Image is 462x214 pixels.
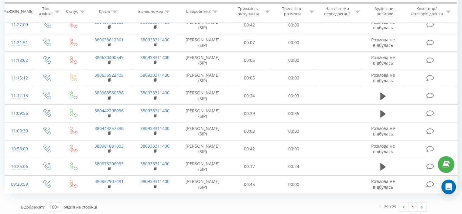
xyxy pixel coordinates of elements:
[371,178,395,190] span: Розмова не відбулась
[371,54,395,66] span: Розмова не відбулась
[272,122,316,140] td: 00:00
[408,203,417,211] a: 1
[272,69,316,87] td: 00:00
[140,90,169,96] a: 380933311400
[140,125,169,131] a: 380933311400
[66,9,78,14] div: Статус
[272,176,316,193] td: 00:00
[3,9,33,14] div: [PERSON_NAME]
[321,6,353,17] div: Назва схеми переадресації
[11,107,27,119] div: 11:09:56
[94,178,124,184] a: 380952907481
[178,34,228,51] td: [PERSON_NAME] (SIP)
[178,51,228,69] td: [PERSON_NAME] (SIP)
[178,140,228,158] td: [PERSON_NAME] (SIP)
[140,143,169,149] a: 380933311400
[277,6,307,17] div: Тривалість розмови
[409,6,444,17] div: Коментар/категорія дзвінка
[11,37,27,49] div: 11:21:51
[99,9,111,14] div: Клієнт
[367,6,403,17] div: Аудіозапис розмови
[272,87,316,105] td: 00:03
[140,108,169,114] a: 380933311400
[272,51,316,69] td: 00:00
[272,158,316,175] td: 00:24
[379,204,396,210] div: 1 - 29 з 29
[94,37,124,43] a: 380638812361
[140,178,169,184] a: 380933311400
[11,125,27,137] div: 11:09:30
[228,105,272,122] td: 00:39
[272,34,316,51] td: 00:00
[11,178,27,190] div: 09:23:59
[21,204,45,210] span: Відображати
[178,158,228,175] td: [PERSON_NAME] (SIP)
[140,72,169,78] a: 380933311400
[228,87,272,105] td: 00:24
[178,16,228,34] td: [PERSON_NAME] (SIP)
[272,140,316,158] td: 00:00
[94,108,124,114] a: 380442298936
[11,161,27,173] div: 10:25:06
[94,161,124,167] a: 380675206033
[178,122,228,140] td: [PERSON_NAME] (SIP)
[178,87,228,105] td: [PERSON_NAME] (SIP)
[228,158,272,175] td: 00:17
[140,37,169,43] a: 380933311400
[94,143,124,149] a: 380981881003
[371,125,395,137] span: Розмова не відбулась
[186,9,211,14] div: Співробітник
[11,143,27,155] div: 10:58:00
[233,6,263,17] div: Тривалість очікування
[371,143,395,154] span: Розмова не відбулась
[228,16,272,34] td: 00:42
[140,19,169,25] a: 380933311400
[94,90,124,96] a: 380963580536
[228,34,272,51] td: 00:07
[178,69,228,87] td: [PERSON_NAME] (SIP)
[140,161,169,167] a: 380933311400
[11,90,27,102] div: 11:12:13
[94,19,124,25] a: 380487760605
[228,140,272,158] td: 00:42
[63,204,97,210] span: рядків на сторінці
[371,19,395,30] span: Розмова не відбулась
[11,19,27,31] div: 11:27:09
[228,176,272,193] td: 00:45
[371,37,395,48] span: Розмова не відбулась
[228,69,272,87] td: 00:05
[94,72,124,78] a: 380635922405
[272,105,316,122] td: 00:36
[371,72,395,83] span: Розмова не відбулась
[178,105,228,122] td: [PERSON_NAME] (SIP)
[50,204,57,210] div: 100
[94,54,124,60] a: 380630400549
[11,72,27,84] div: 11:15:12
[138,9,163,14] div: Бізнес номер
[441,180,456,194] div: Open Intercom Messenger
[94,125,124,131] a: 380444257390
[272,16,316,34] td: 00:00
[228,51,272,69] td: 00:05
[140,54,169,60] a: 380933311400
[11,54,27,66] div: 11:18:02
[38,6,53,17] div: Тип дзвінка
[228,122,272,140] td: 00:08
[178,176,228,193] td: [PERSON_NAME] (SIP)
